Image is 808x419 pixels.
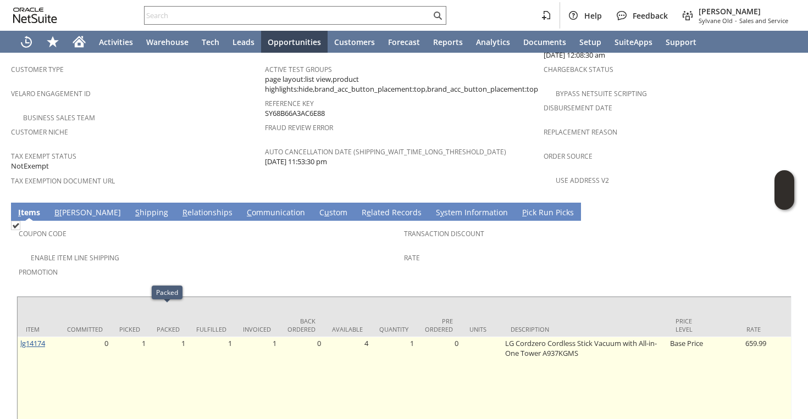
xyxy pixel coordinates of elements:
a: Relationships [180,207,235,219]
span: y [440,207,444,217]
span: Forecast [388,37,420,47]
span: Opportunities [268,37,321,47]
a: Leads [226,31,261,53]
span: P [522,207,527,217]
a: SuiteApps [608,31,659,53]
span: - [735,16,737,25]
a: Rate [404,253,420,262]
span: Support [666,37,696,47]
span: Tech [202,37,219,47]
input: Search [145,9,431,22]
span: Reports [433,37,463,47]
div: Back Ordered [287,317,316,333]
a: Replacement reason [544,127,617,137]
span: u [324,207,329,217]
div: Invoiced [243,325,271,333]
a: Items [15,207,43,219]
div: Committed [67,325,103,333]
a: Velaro Engagement ID [11,89,91,98]
a: Tax Exemption Document URL [11,176,115,186]
span: Oracle Guided Learning Widget. To move around, please hold and drag [774,191,794,210]
a: Custom [317,207,350,219]
a: Transaction Discount [404,229,484,238]
div: Rate [717,325,761,333]
span: C [247,207,252,217]
a: Enable Item Line Shipping [31,253,119,262]
a: Recent Records [13,31,40,53]
a: Reports [427,31,469,53]
a: Warehouse [140,31,195,53]
a: Forecast [381,31,427,53]
div: Picked [119,325,140,333]
span: Activities [99,37,133,47]
a: Pick Run Picks [519,207,577,219]
span: Feedback [633,10,668,21]
a: Promotion [19,267,58,277]
a: Customer Niche [11,127,68,137]
a: Customers [328,31,381,53]
a: Fraud Review Error [265,123,333,132]
a: Reference Key [265,99,314,108]
a: Active Test Groups [265,65,332,74]
span: [DATE] 11:53:30 pm [265,157,327,167]
div: Fulfilled [196,325,226,333]
a: Unrolled view on [777,205,790,218]
a: Shipping [132,207,171,219]
a: Tech [195,31,226,53]
a: B[PERSON_NAME] [52,207,124,219]
a: Use Address V2 [556,176,609,185]
div: Packed [157,325,180,333]
a: Auto Cancellation Date (shipping_wait_time_long_threshold_date) [265,147,506,157]
span: e [367,207,371,217]
a: Analytics [469,31,517,53]
a: Customer Type [11,65,64,74]
a: Home [66,31,92,53]
span: S [135,207,140,217]
span: Setup [579,37,601,47]
a: Business Sales Team [23,113,95,122]
svg: logo [13,8,57,23]
a: Chargeback Status [544,65,613,74]
span: B [54,207,59,217]
span: Documents [523,37,566,47]
span: R [182,207,187,217]
div: Packed [156,288,178,297]
div: Pre Ordered [425,317,453,333]
span: NotExempt [11,161,49,171]
svg: Shortcuts [46,35,59,48]
a: Order Source [544,152,593,161]
a: Coupon Code [19,229,67,238]
a: Disbursement Date [544,103,612,113]
div: Price Level [676,317,700,333]
div: Description [511,325,659,333]
svg: Search [431,9,444,22]
a: Setup [573,31,608,53]
a: Related Records [359,207,424,219]
span: [DATE] 12:08:30 am [544,50,605,60]
div: Quantity [379,325,408,333]
span: Help [584,10,602,21]
span: Sales and Service [739,16,788,25]
a: Communication [244,207,308,219]
span: Customers [334,37,375,47]
a: Bypass NetSuite Scripting [556,89,647,98]
div: Available [332,325,363,333]
a: Tax Exempt Status [11,152,76,161]
a: lg14174 [20,338,45,348]
svg: Home [73,35,86,48]
div: Units [469,325,494,333]
div: Item [26,325,51,333]
span: SY68B66A3AC6E88 [265,108,325,119]
svg: Recent Records [20,35,33,48]
span: page layout:list view,product highlights:hide,brand_acc_button_placement:top,brand_acc_button_pla... [265,74,538,94]
span: [PERSON_NAME] [699,6,788,16]
span: SuiteApps [615,37,652,47]
a: Support [659,31,703,53]
span: Sylvane Old [699,16,733,25]
a: Documents [517,31,573,53]
a: Opportunities [261,31,328,53]
span: Analytics [476,37,510,47]
span: I [18,207,21,217]
span: Leads [233,37,254,47]
img: Checked [11,221,20,230]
